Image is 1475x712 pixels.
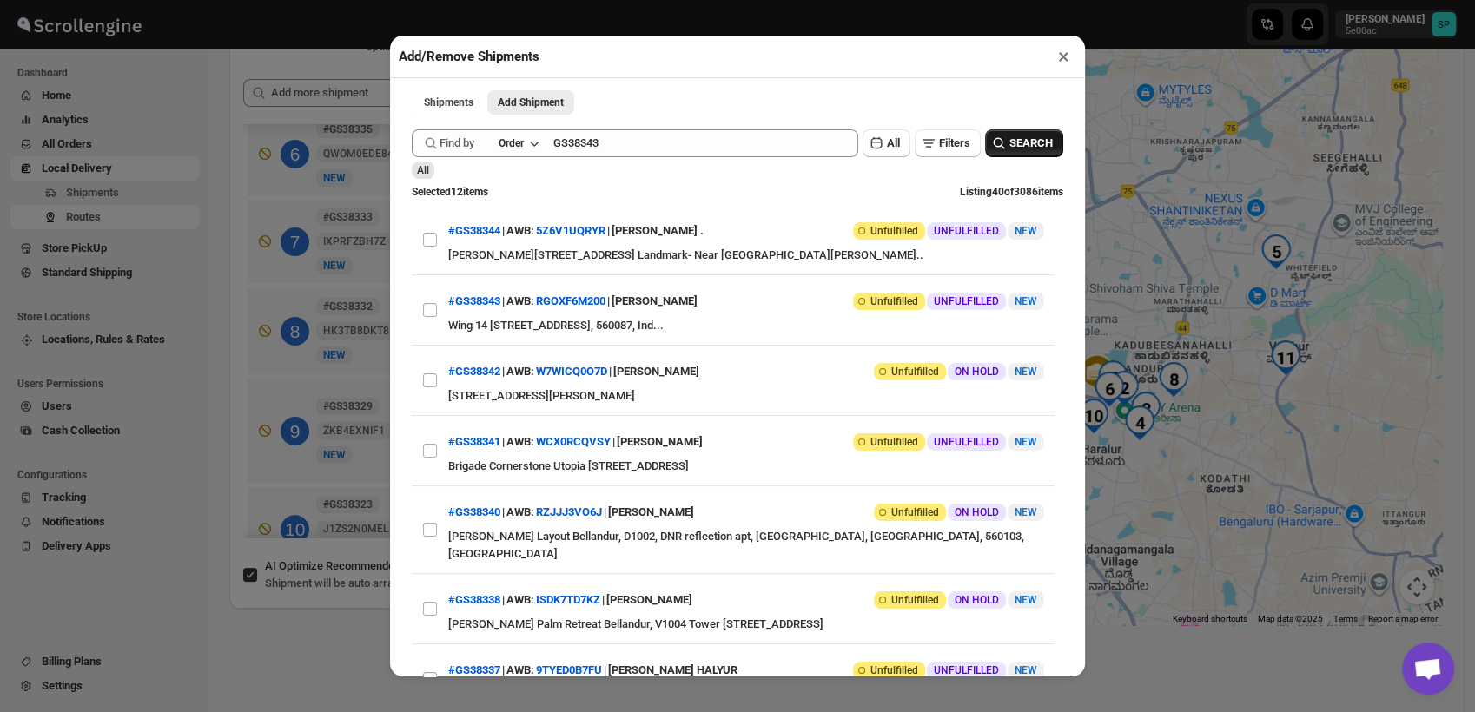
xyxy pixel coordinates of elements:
[506,433,534,451] span: AWB:
[934,435,999,449] span: UNFULFILLED
[612,215,704,247] div: [PERSON_NAME] .
[891,505,939,519] span: Unfulfilled
[608,655,737,686] div: [PERSON_NAME] HALYUR
[1015,664,1037,676] span: NEW
[870,435,918,449] span: Unfulfilled
[887,136,900,149] span: All
[448,247,1044,264] div: [PERSON_NAME][STREET_ADDRESS] Landmark- Near [GEOGRAPHIC_DATA][PERSON_NAME]..
[448,426,703,458] div: | |
[1015,295,1037,307] span: NEW
[1051,44,1076,69] button: ×
[506,293,534,310] span: AWB:
[536,435,611,448] button: WCX0RCQVSY
[536,593,600,606] button: ISDK7TD7KZ
[536,505,602,518] button: RZJJJ3VO6J
[955,593,999,607] span: ON HOLD
[553,129,858,157] input: Enter value here
[448,528,1044,563] div: [PERSON_NAME] Layout Bellandur, D1002, DNR reflection apt, [GEOGRAPHIC_DATA], [GEOGRAPHIC_DATA], ...
[448,505,500,518] button: #GS38340
[891,365,939,379] span: Unfulfilled
[536,365,607,378] button: W7WICQ0O7D
[1015,436,1037,448] span: NEW
[448,593,500,606] button: #GS38338
[448,365,500,378] button: #GS38342
[1015,366,1037,378] span: NEW
[448,224,500,237] button: #GS38344
[870,663,918,677] span: Unfulfilled
[424,96,473,109] span: Shipments
[448,317,1044,334] div: Wing 14 [STREET_ADDRESS], 560087, Ind...
[606,584,692,616] div: [PERSON_NAME]
[506,363,534,380] span: AWB:
[960,186,1063,198] span: Listing 40 of 3086 items
[448,458,1044,475] div: Brigade Cornerstone Utopia [STREET_ADDRESS]
[448,286,698,317] div: | |
[506,504,534,521] span: AWB:
[617,426,703,458] div: [PERSON_NAME]
[448,655,737,686] div: | |
[536,294,605,307] button: RGOXF6M200
[448,215,704,247] div: | |
[448,387,1044,405] div: [STREET_ADDRESS][PERSON_NAME]
[536,663,602,676] button: 9TYED0B7FU
[612,286,698,317] div: [PERSON_NAME]
[399,48,539,65] h2: Add/Remove Shipments
[934,663,999,677] span: UNFULFILLED
[863,129,910,157] button: All
[488,131,548,155] button: Order
[934,294,999,308] span: UNFULFILLED
[955,365,999,379] span: ON HOLD
[448,497,694,528] div: | |
[536,224,605,237] button: 5Z6V1UQRYR
[608,497,694,528] div: [PERSON_NAME]
[1015,506,1037,518] span: NEW
[499,136,524,150] div: Order
[448,294,500,307] button: #GS38343
[440,135,474,152] span: Find by
[955,505,999,519] span: ON HOLD
[506,591,534,609] span: AWB:
[1402,643,1454,695] div: Open chat
[229,65,830,544] div: Selected Shipments
[1015,594,1037,606] span: NEW
[498,96,564,109] span: Add Shipment
[448,663,500,676] button: #GS38337
[870,224,918,238] span: Unfulfilled
[448,584,692,616] div: | |
[915,129,981,157] button: Filters
[1009,135,1053,152] span: SEARCH
[985,129,1063,157] button: SEARCH
[870,294,918,308] span: Unfulfilled
[506,222,534,240] span: AWB:
[412,186,488,198] span: Selected 12 items
[934,224,999,238] span: UNFULFILLED
[506,662,534,679] span: AWB:
[613,356,699,387] div: [PERSON_NAME]
[1015,225,1037,237] span: NEW
[939,136,970,149] span: Filters
[448,435,500,448] button: #GS38341
[448,616,1044,633] div: [PERSON_NAME] Palm Retreat Bellandur, V1004 Tower [STREET_ADDRESS]
[417,164,429,176] span: All
[891,593,939,607] span: Unfulfilled
[448,356,699,387] div: | |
